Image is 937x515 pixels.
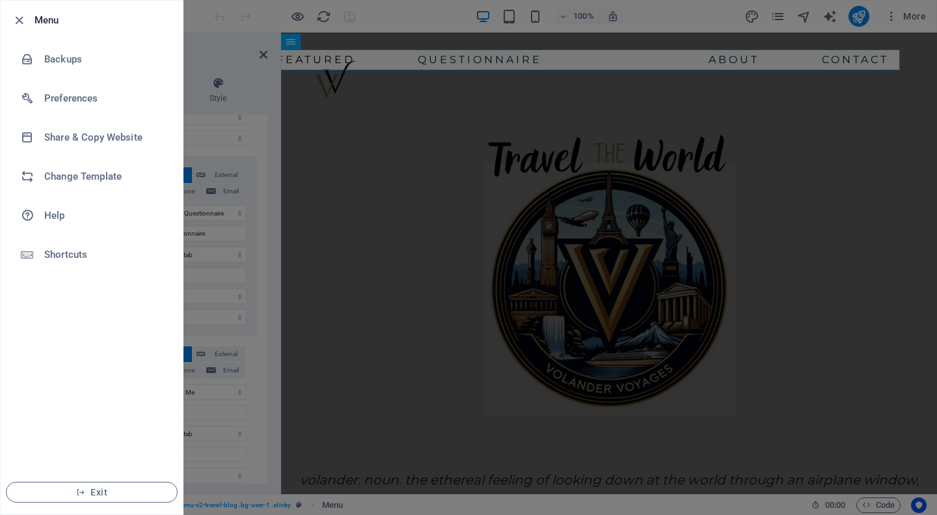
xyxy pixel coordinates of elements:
button: Exit [6,482,178,503]
h6: Help [44,208,165,223]
h6: Shortcuts [44,247,165,262]
h6: Change Template [44,169,165,184]
h6: Preferences [44,90,165,106]
span: Exit [17,487,167,497]
a: Help [1,196,183,235]
h6: Menu [34,12,172,28]
h6: Backups [44,51,165,67]
h6: Share & Copy Website [44,130,165,145]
